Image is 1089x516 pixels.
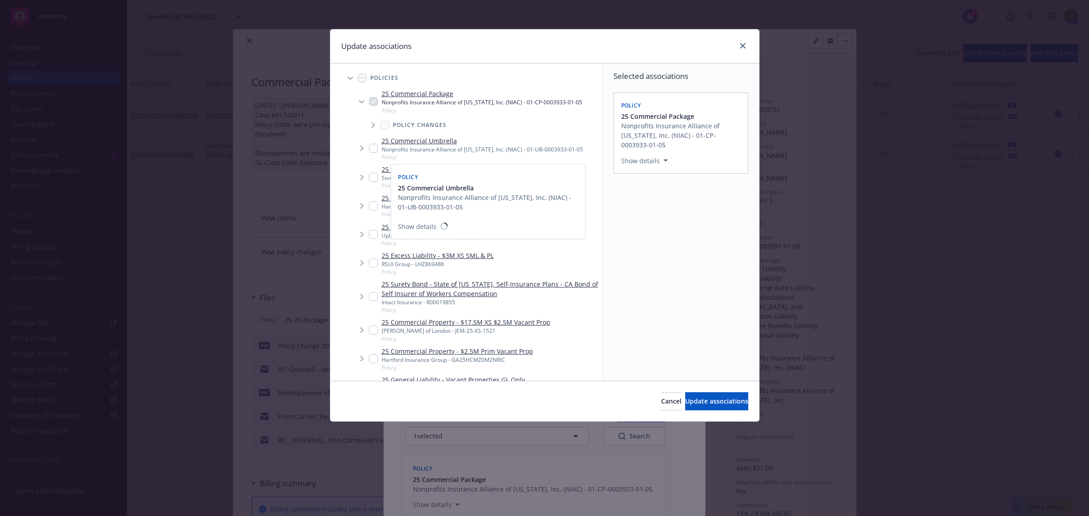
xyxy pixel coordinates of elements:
[661,392,682,410] button: Cancel
[685,392,748,410] button: Update associations
[382,356,533,364] div: Hartford Insurance Group - GA25HCMZ0M2NRIC
[685,397,748,405] span: Update associations
[382,317,550,327] a: 25 Commercial Property - $17.5M XS $2.5M Vacant Prop
[382,335,550,343] span: Policy
[661,397,682,405] span: Cancel
[382,327,550,335] div: [PERSON_NAME] of London - JEM-25-XS-1521
[382,364,533,371] span: Policy
[382,346,533,356] a: 25 Commercial Property - $2.5M Prim Vacant Prop
[382,306,598,314] span: Policy
[382,375,525,385] a: 25 General Liability - Vacant Properties GL Only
